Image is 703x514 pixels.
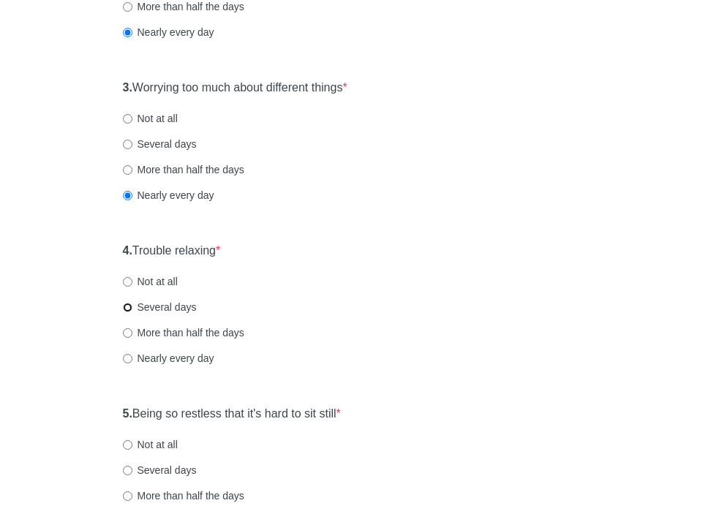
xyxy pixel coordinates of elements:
[123,407,132,420] strong: 5.
[123,81,132,94] strong: 3.
[123,440,132,450] input: Not at all
[123,463,197,477] label: Several days
[123,137,197,151] label: Several days
[123,437,178,452] label: Not at all
[123,303,132,312] input: Several days
[123,488,244,503] label: More than half the days
[123,28,132,37] input: Nearly every day
[123,277,132,287] input: Not at all
[123,351,214,366] label: Nearly every day
[123,162,244,177] label: More than half the days
[123,80,347,97] label: Worrying too much about different things
[123,165,132,175] input: More than half the days
[123,244,132,257] strong: 4.
[123,2,132,12] input: More than half the days
[123,354,132,363] input: Nearly every day
[123,111,178,126] label: Not at all
[123,114,132,124] input: Not at all
[123,191,132,200] input: Nearly every day
[123,243,221,260] label: Trouble relaxing
[123,300,197,314] label: Several days
[123,140,132,149] input: Several days
[123,25,214,39] label: Nearly every day
[123,325,244,340] label: More than half the days
[123,466,132,475] input: Several days
[123,406,341,423] label: Being so restless that it's hard to sit still
[123,328,132,338] input: More than half the days
[123,274,178,289] label: Not at all
[123,491,132,501] input: More than half the days
[123,188,214,203] label: Nearly every day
